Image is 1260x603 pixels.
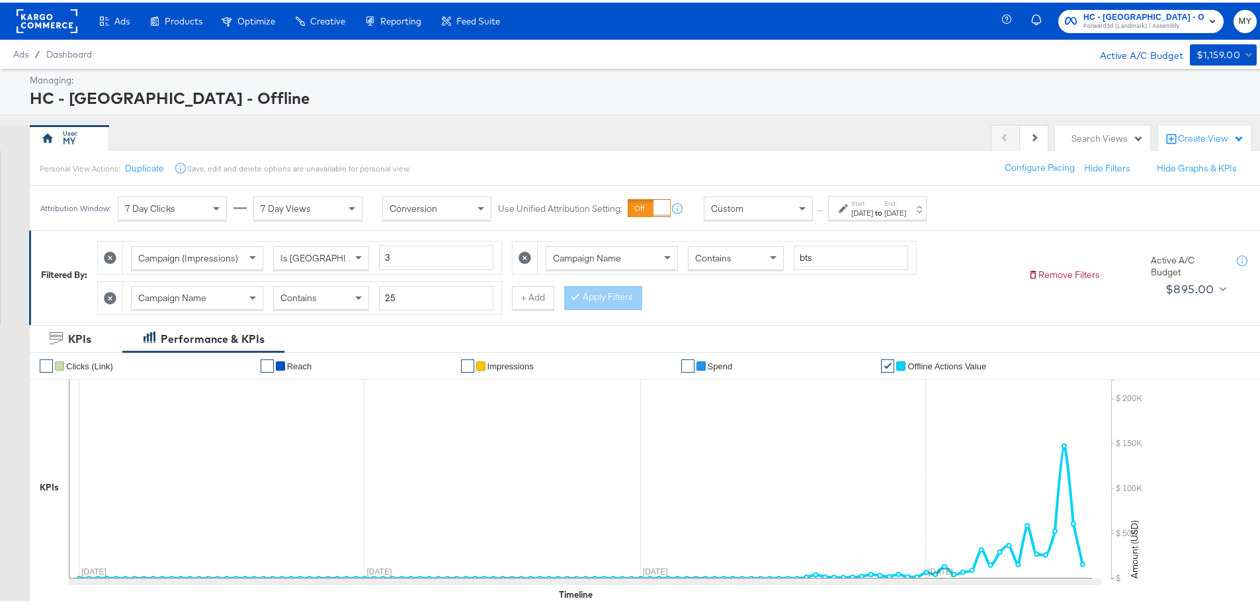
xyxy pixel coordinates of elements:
[1190,42,1257,63] button: $1,159.00
[46,46,92,57] a: Dashboard
[40,479,59,491] div: KPIs
[41,266,87,279] div: Filtered By:
[851,205,873,216] div: [DATE]
[1197,44,1241,61] div: $1,159.00
[681,357,694,370] a: ✔
[66,359,113,369] span: Clicks (Link)
[873,205,884,215] strong: to
[1178,130,1244,143] div: Create View
[30,84,1253,107] div: HC - [GEOGRAPHIC_DATA] - Offline
[1165,277,1214,297] div: $895.00
[30,71,1253,84] div: Managing:
[851,197,873,205] label: Start:
[390,200,437,212] span: Conversion
[40,201,111,210] div: Attribution Window:
[237,13,275,24] span: Optimize
[28,46,46,57] span: /
[711,200,743,212] span: Custom
[1239,11,1251,26] span: MY
[165,13,202,24] span: Products
[814,206,827,210] span: ↑
[125,160,164,172] button: Duplicate
[1084,160,1130,172] button: Hide Filters
[1157,160,1237,172] button: Hide Graphs & KPIs
[1083,8,1204,22] span: HC - [GEOGRAPHIC_DATA] - Offline
[1028,266,1100,279] button: Remove Filters
[1086,42,1183,62] div: Active A/C Budget
[261,357,274,370] a: ✔
[280,289,317,301] span: Contains
[1234,7,1257,30] button: MY
[512,283,554,307] button: + Add
[261,200,311,212] span: 7 Day Views
[907,359,986,369] span: Offline Actions Value
[379,283,493,308] input: Enter a search term
[498,200,622,212] label: Use Unified Attribution Setting:
[1128,518,1140,576] text: Amount (USD)
[1151,252,1224,276] div: Active A/C Budget
[125,200,175,212] span: 7 Day Clicks
[553,250,621,261] span: Campaign Name
[138,289,206,301] span: Campaign Name
[40,161,120,171] div: Personal View Actions:
[280,250,382,261] span: Is [GEOGRAPHIC_DATA]
[310,13,345,24] span: Creative
[40,357,53,370] a: ✔
[794,243,908,267] input: Enter a search term
[487,359,534,369] span: Impressions
[161,329,265,344] div: Performance & KPIs
[884,205,906,216] div: [DATE]
[287,359,312,369] span: Reach
[68,329,91,344] div: KPIs
[884,197,906,205] label: End:
[379,243,493,267] input: Enter a number
[995,154,1084,177] button: Configure Pacing
[114,13,130,24] span: Ads
[456,13,500,24] span: Feed Suite
[380,13,421,24] span: Reporting
[695,250,732,261] span: Contains
[1058,7,1224,30] button: HC - [GEOGRAPHIC_DATA] - OfflineForward3d (Landmark) / Assembly
[1083,19,1204,29] span: Forward3d (Landmark) / Assembly
[63,132,75,145] div: MY
[187,161,410,171] div: Save, edit and delete options are unavailable for personal view.
[13,46,28,57] span: Ads
[559,586,593,598] div: Timeline
[1071,130,1144,142] div: Search Views
[1160,276,1230,297] button: $895.00
[461,357,474,370] a: ✔
[708,359,733,369] span: Spend
[138,250,238,261] span: Campaign (Impressions)
[881,357,894,370] a: ✔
